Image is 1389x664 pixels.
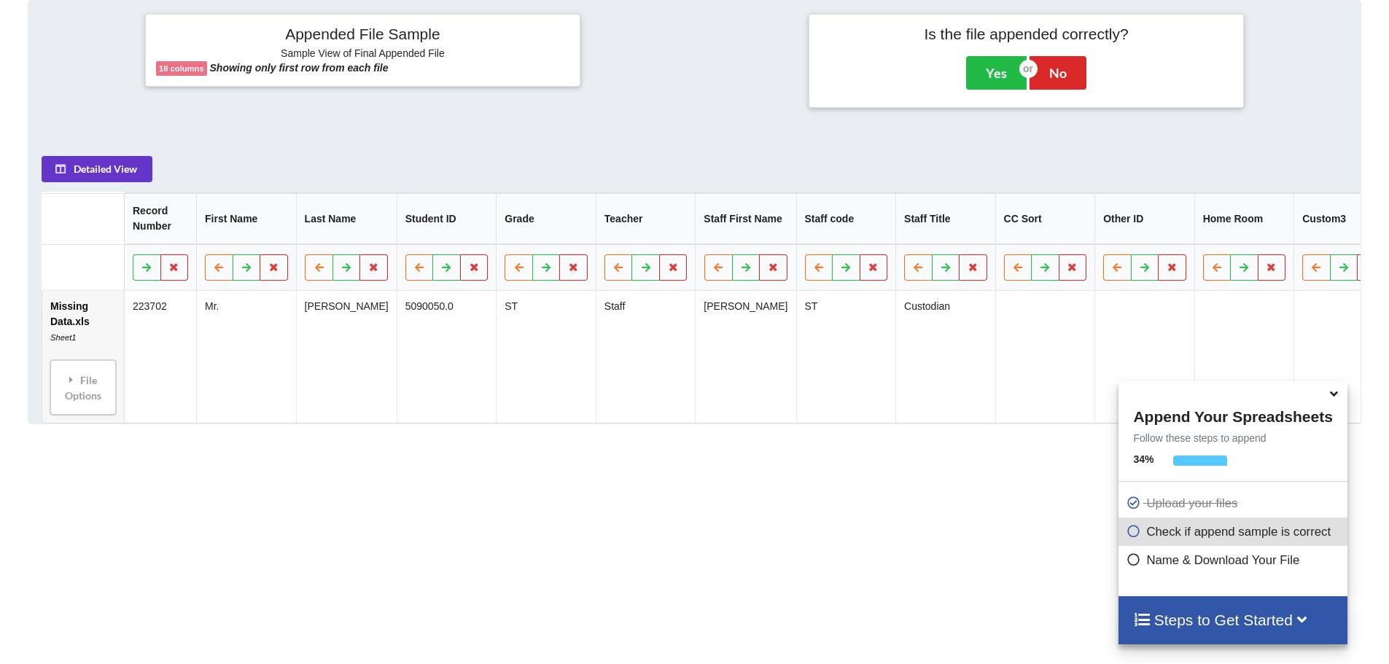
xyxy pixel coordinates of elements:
[1133,453,1153,465] b: 34 %
[596,193,696,244] th: Teacher
[196,193,296,244] th: First Name
[966,56,1027,90] button: Yes
[1126,551,1343,569] p: Name & Download Your File
[42,291,124,423] td: Missing Data.xls
[296,193,397,244] th: Last Name
[42,156,152,182] button: Detailed View
[596,291,696,423] td: Staff
[895,291,995,423] td: Custodian
[159,64,204,73] b: 18 columns
[50,333,76,342] i: Sheet1
[796,291,896,423] td: ST
[1095,193,1195,244] th: Other ID
[156,25,569,45] h4: Appended File Sample
[1118,431,1347,445] p: Follow these steps to append
[1133,611,1332,629] h4: Steps to Get Started
[497,291,596,423] td: ST
[895,193,995,244] th: Staff Title
[156,47,569,62] h6: Sample View of Final Appended File
[820,25,1233,43] h4: Is the file appended correctly?
[497,193,596,244] th: Grade
[196,291,296,423] td: Mr.
[397,291,497,423] td: 5090050.0
[796,193,896,244] th: Staff code
[995,193,1095,244] th: CC Sort
[1194,193,1294,244] th: Home Room
[124,291,196,423] td: 223702
[696,193,796,244] th: Staff First Name
[55,364,112,410] div: File Options
[296,291,397,423] td: [PERSON_NAME]
[1126,494,1343,512] p: Upload your files
[397,193,497,244] th: Student ID
[1118,404,1347,426] h4: Append Your Spreadsheets
[124,193,196,244] th: Record Number
[696,291,796,423] td: [PERSON_NAME]
[1126,523,1343,541] p: Check if append sample is correct
[210,62,389,74] b: Showing only first row from each file
[1030,56,1086,90] button: No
